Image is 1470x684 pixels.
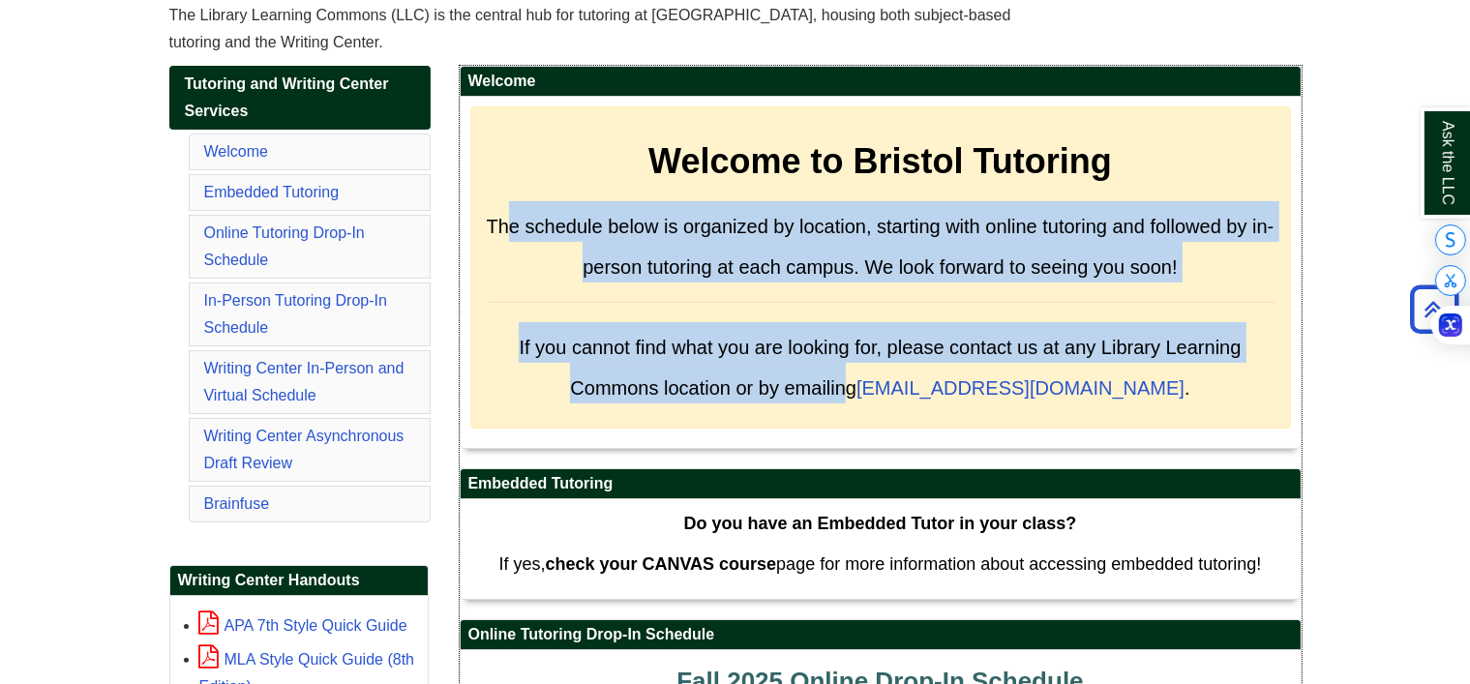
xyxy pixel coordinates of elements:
[519,337,1241,399] span: If you cannot find what you are looking for, please contact us at any Library Learning Commons lo...
[461,469,1301,499] h2: Embedded Tutoring
[204,224,365,268] a: Online Tutoring Drop-In Schedule
[487,216,1275,278] span: The schedule below is organized by location, starting with online tutoring and followed by in-per...
[170,566,428,596] h2: Writing Center Handouts
[648,141,1112,181] strong: Welcome to Bristol Tutoring
[204,495,270,512] a: Brainfuse
[461,67,1301,97] h2: Welcome
[169,66,431,130] a: Tutoring and Writing Center Services
[204,428,405,471] a: Writing Center Asynchronous Draft Review
[204,360,405,403] a: Writing Center In-Person and Virtual Schedule
[204,184,340,200] a: Embedded Tutoring
[1403,296,1465,322] a: Back to Top
[545,554,776,574] strong: check your CANVAS course
[856,377,1185,399] a: [EMAIL_ADDRESS][DOMAIN_NAME]
[204,143,268,160] a: Welcome
[169,7,1011,50] span: The Library Learning Commons (LLC) is the central hub for tutoring at [GEOGRAPHIC_DATA], housing ...
[204,292,387,336] a: In-Person Tutoring Drop-In Schedule
[185,75,389,119] span: Tutoring and Writing Center Services
[684,514,1077,533] strong: Do you have an Embedded Tutor in your class?
[199,617,407,634] a: APA 7th Style Quick Guide
[498,554,1261,574] span: If yes, page for more information about accessing embedded tutoring!
[461,620,1301,650] h2: Online Tutoring Drop-In Schedule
